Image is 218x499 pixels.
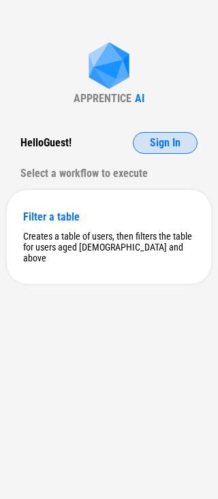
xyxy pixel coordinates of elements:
[135,92,144,105] div: AI
[20,132,72,154] div: Hello Guest !
[74,92,131,105] div: APPRENTICE
[23,210,195,223] div: Filter a table
[82,42,136,92] img: Apprentice AI
[20,163,198,184] div: Select a workflow to execute
[23,231,195,263] div: Creates a table of users, then filters the table for users aged [DEMOGRAPHIC_DATA] and above
[150,138,181,148] span: Sign In
[133,132,198,154] button: Sign In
